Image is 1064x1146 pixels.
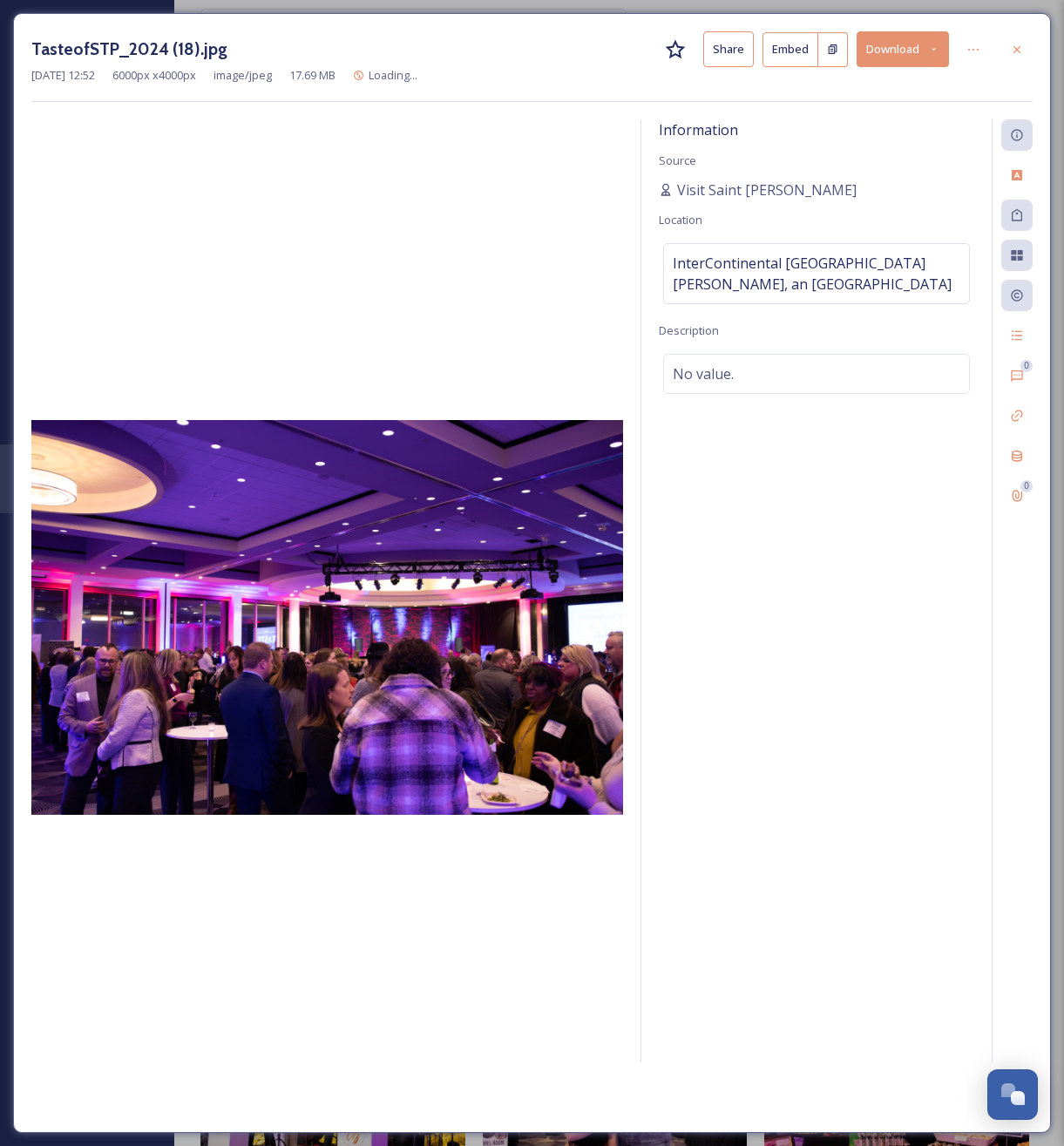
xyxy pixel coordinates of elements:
span: image/jpeg [213,67,272,84]
span: Information [659,120,738,139]
span: [DATE] 12:52 [31,67,95,84]
img: 5-wl-41832751-1307-4c11-816a-1bf6a8a11dc3.jpg [31,420,623,815]
span: 6000 px x 4000 px [112,67,196,84]
span: 17.69 MB [289,67,335,84]
button: Download [857,31,949,67]
button: Open Chat [987,1069,1038,1120]
span: No value. [673,363,734,384]
span: Description [659,322,719,338]
span: Location [659,212,702,227]
span: InterContinental [GEOGRAPHIC_DATA][PERSON_NAME], an [GEOGRAPHIC_DATA] [673,253,960,295]
button: Embed [762,32,818,67]
span: Source [659,153,696,168]
span: Visit Saint [PERSON_NAME] [677,180,857,200]
div: 0 [1020,360,1033,372]
span: Loading... [369,67,417,83]
h3: TasteofSTP_2024 (18).jpg [31,37,227,62]
div: 0 [1020,480,1033,492]
button: Share [703,31,754,67]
